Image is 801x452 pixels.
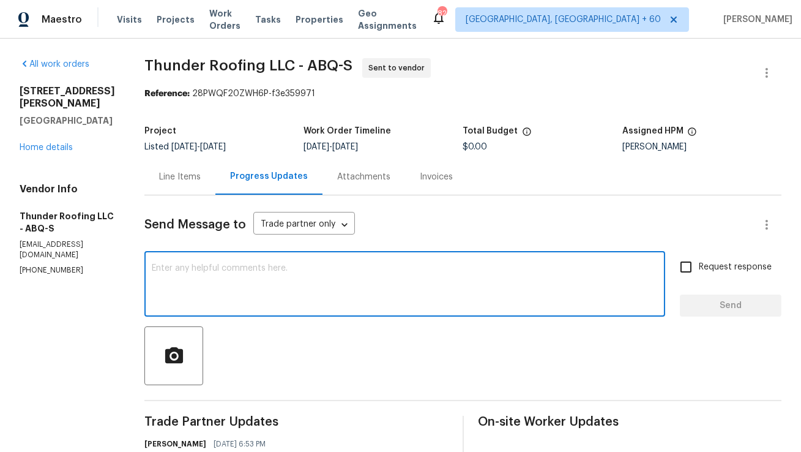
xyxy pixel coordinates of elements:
span: [PERSON_NAME] [718,13,792,26]
h6: [PERSON_NAME] [144,438,206,450]
span: - [304,143,358,151]
p: [EMAIL_ADDRESS][DOMAIN_NAME] [20,239,115,260]
div: [PERSON_NAME] [622,143,781,151]
span: [DATE] [171,143,197,151]
h5: Total Budget [463,127,518,135]
span: Sent to vendor [368,62,430,74]
div: Progress Updates [230,170,308,183]
div: 823 [438,7,446,20]
span: [GEOGRAPHIC_DATA], [GEOGRAPHIC_DATA] + 60 [466,13,661,26]
h5: Project [144,127,176,135]
span: [DATE] [200,143,226,151]
p: [PHONE_NUMBER] [20,265,115,276]
h5: Thunder Roofing LLC - ABQ-S [20,210,115,235]
span: Tasks [255,15,281,24]
span: Work Orders [209,7,240,32]
span: Visits [117,13,142,26]
a: All work orders [20,60,89,69]
b: Reference: [144,89,190,98]
span: Send Message to [144,219,246,231]
span: Thunder Roofing LLC - ABQ-S [144,58,352,73]
span: [DATE] [304,143,329,151]
span: Projects [157,13,195,26]
h2: [STREET_ADDRESS][PERSON_NAME] [20,85,115,110]
h4: Vendor Info [20,183,115,195]
span: Geo Assignments [358,7,417,32]
div: 28PWQF20ZWH6P-f3e359971 [144,88,781,100]
div: Invoices [420,171,453,183]
span: - [171,143,226,151]
span: $0.00 [463,143,488,151]
div: Line Items [159,171,201,183]
span: Properties [296,13,343,26]
div: Trade partner only [253,215,355,235]
span: [DATE] [332,143,358,151]
span: Trade Partner Updates [144,416,448,428]
a: Home details [20,143,73,152]
span: The total cost of line items that have been proposed by Opendoor. This sum includes line items th... [522,127,532,143]
span: On-site Worker Updates [479,416,782,428]
h5: Work Order Timeline [304,127,391,135]
span: Listed [144,143,226,151]
div: Attachments [337,171,390,183]
span: Request response [699,261,772,274]
span: [DATE] 6:53 PM [214,438,266,450]
span: Maestro [42,13,82,26]
span: The hpm assigned to this work order. [687,127,697,143]
h5: [GEOGRAPHIC_DATA] [20,115,115,127]
h5: Assigned HPM [622,127,684,135]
